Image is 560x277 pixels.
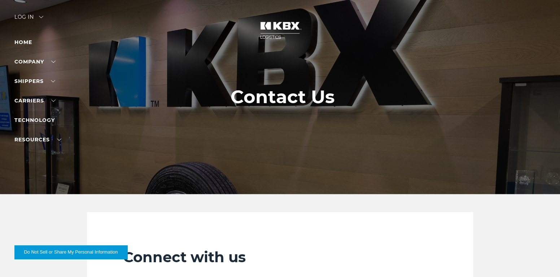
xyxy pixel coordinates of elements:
img: kbx logo [253,14,307,46]
button: Do Not Sell or Share My Personal Information [14,245,127,259]
a: Technology [14,117,55,123]
img: arrow [39,16,43,18]
iframe: Chat Widget [524,242,560,277]
a: SHIPPERS [14,78,55,84]
a: RESOURCES [14,136,61,143]
div: Log in [14,14,43,25]
a: Company [14,58,56,65]
h1: Contact Us [231,87,335,107]
a: Carriers [14,97,56,104]
a: Home [14,39,32,45]
h2: Connect with us [123,248,437,266]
